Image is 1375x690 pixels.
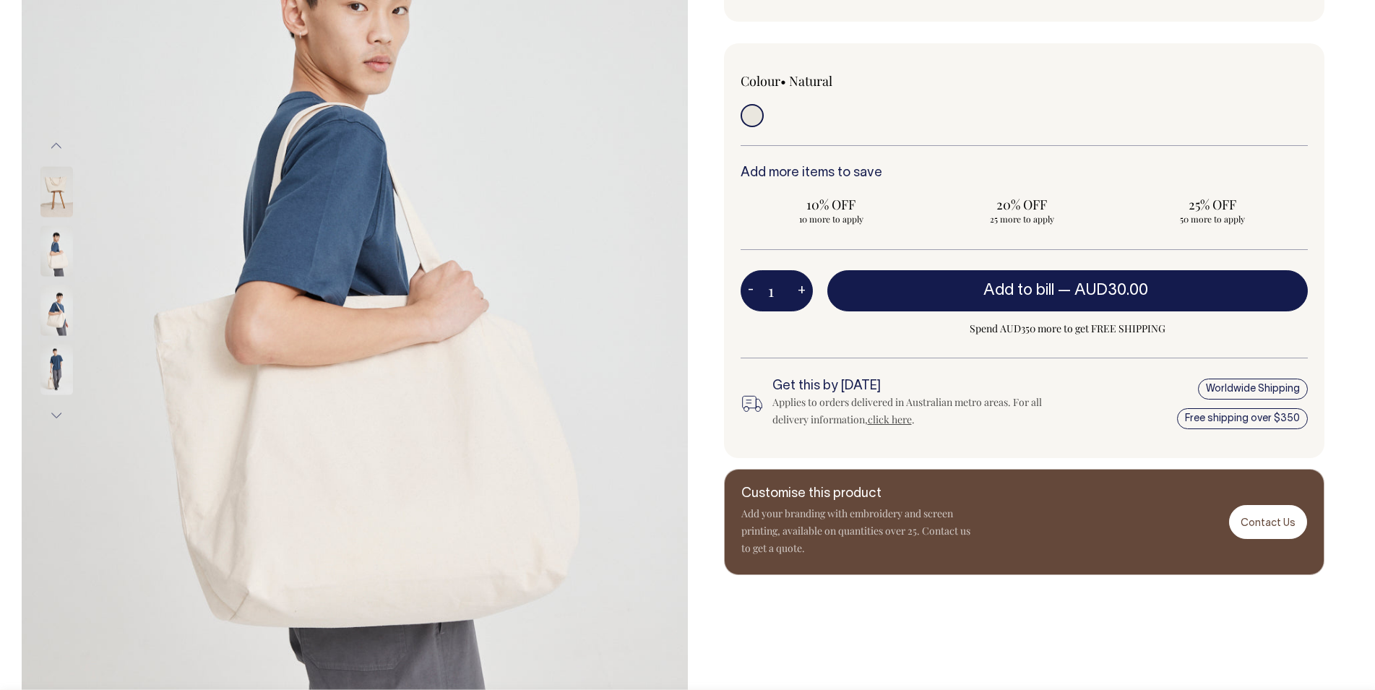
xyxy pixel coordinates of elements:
img: natural [40,225,73,276]
button: Previous [46,130,67,163]
h6: Add more items to save [741,166,1309,181]
span: 25 more to apply [938,213,1105,225]
span: 20% OFF [938,196,1105,213]
span: 50 more to apply [1129,213,1296,225]
p: Add your branding with embroidery and screen printing, available on quantities over 25. Contact u... [741,505,973,557]
input: 10% OFF 10 more to apply [741,191,923,229]
span: 10 more to apply [748,213,915,225]
span: Add to bill [983,283,1054,298]
img: natural [40,285,73,335]
div: Colour [741,72,967,90]
span: 25% OFF [1129,196,1296,213]
a: Contact Us [1229,505,1307,539]
div: Applies to orders delivered in Australian metro areas. For all delivery information, . [772,394,1051,428]
input: 20% OFF 25 more to apply [931,191,1113,229]
input: 25% OFF 50 more to apply [1121,191,1303,229]
span: 10% OFF [748,196,915,213]
button: Next [46,399,67,431]
button: Add to bill —AUD30.00 [827,270,1309,311]
span: — [1058,283,1152,298]
button: - [741,277,761,306]
span: AUD30.00 [1074,283,1148,298]
h6: Customise this product [741,487,973,501]
span: • [780,72,786,90]
a: click here [868,413,912,426]
label: Natural [789,72,832,90]
img: natural [40,344,73,394]
button: + [790,277,813,306]
h6: Get this by [DATE] [772,379,1051,394]
span: Spend AUD350 more to get FREE SHIPPING [827,320,1309,337]
img: natural [40,166,73,217]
